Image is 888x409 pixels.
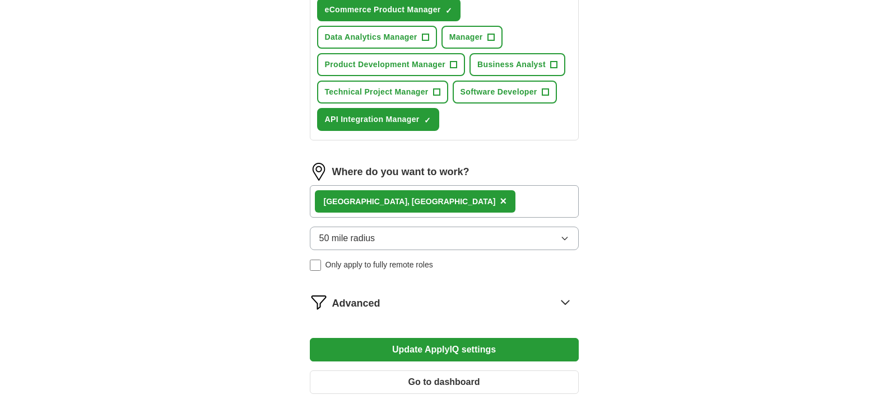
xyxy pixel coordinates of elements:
button: Technical Project Manager [317,81,448,104]
button: Data Analytics Manager [317,26,437,49]
button: Product Development Manager [317,53,466,76]
span: Software Developer [461,86,537,98]
button: Update ApplyIQ settings [310,338,579,361]
span: × [500,195,506,207]
label: Where do you want to work? [332,164,469,180]
span: API Integration Manager [325,114,420,125]
span: Data Analytics Manager [325,31,417,43]
img: location.png [310,163,328,181]
img: filter [310,293,328,311]
span: Advanced [332,296,380,311]
button: API Integration Manager✓ [317,108,439,131]
span: Manager [449,31,483,43]
button: Manager [441,26,503,49]
button: Software Developer [453,81,557,104]
input: Only apply to fully remote roles [310,260,321,271]
div: [GEOGRAPHIC_DATA], [GEOGRAPHIC_DATA] [324,196,496,208]
button: Business Analyst [469,53,565,76]
button: × [500,193,506,210]
span: Business Analyst [477,59,546,70]
span: Product Development Manager [325,59,446,70]
span: ✓ [445,6,452,15]
button: 50 mile radius [310,227,579,250]
button: Go to dashboard [310,370,579,394]
span: Only apply to fully remote roles [326,259,433,271]
span: Technical Project Manager [325,86,429,98]
span: eCommerce Product Manager [325,4,441,16]
span: 50 mile radius [319,232,375,245]
span: ✓ [424,116,431,125]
